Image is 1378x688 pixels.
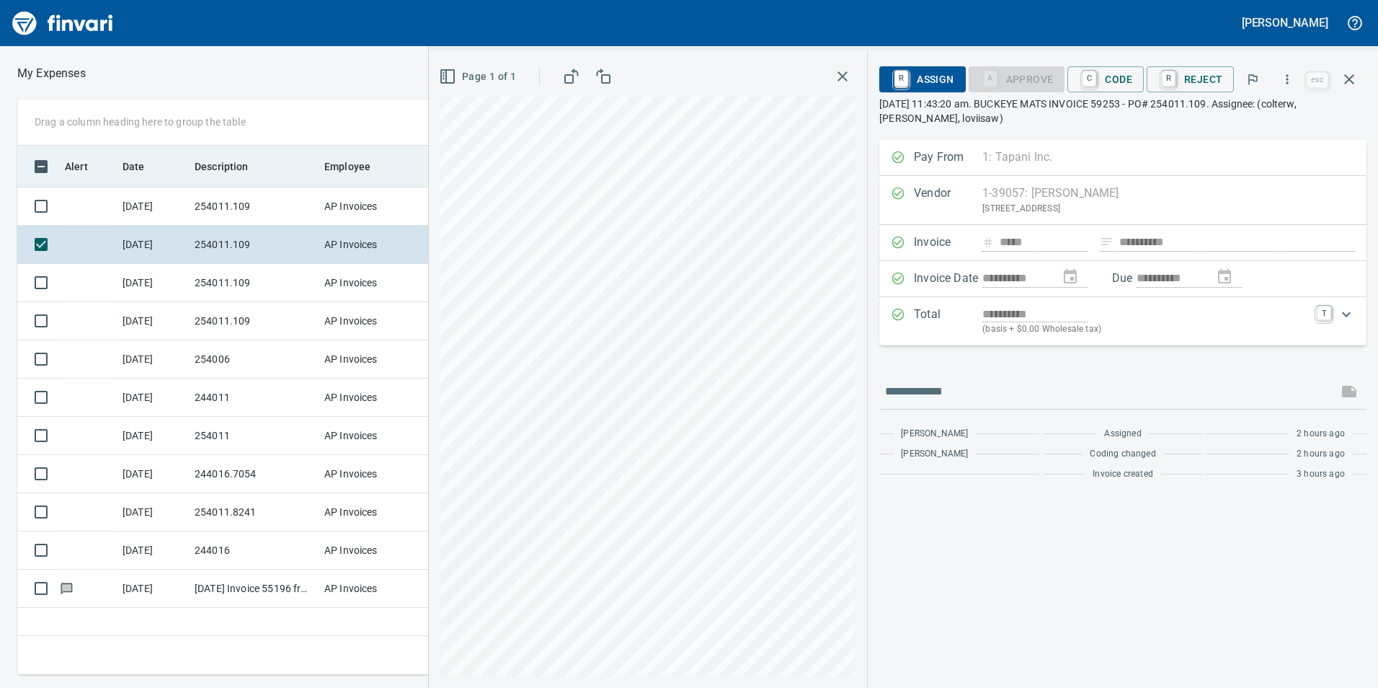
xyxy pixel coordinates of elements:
[123,158,164,175] span: Date
[1271,63,1303,95] button: More
[1093,467,1153,482] span: Invoice created
[117,455,189,493] td: [DATE]
[1307,72,1328,88] a: esc
[436,63,522,90] button: Page 1 of 1
[117,226,189,264] td: [DATE]
[319,570,427,608] td: AP Invoices
[1238,12,1332,34] button: [PERSON_NAME]
[1158,67,1222,92] span: Reject
[189,532,319,570] td: 244016
[319,379,427,417] td: AP Invoices
[1317,306,1331,320] a: T
[1162,71,1175,87] a: R
[1303,62,1366,97] span: Close invoice
[319,532,427,570] td: AP Invoices
[117,493,189,532] td: [DATE]
[319,340,427,379] td: AP Invoices
[189,226,319,264] td: 254011.109
[1242,15,1328,30] h5: [PERSON_NAME]
[17,65,86,82] p: My Expenses
[189,302,319,340] td: 254011.109
[17,65,86,82] nav: breadcrumb
[117,532,189,570] td: [DATE]
[9,6,117,40] img: Finvari
[319,493,427,532] td: AP Invoices
[59,583,74,593] span: Has messages
[1297,447,1345,462] span: 2 hours ago
[879,66,965,92] button: RAssign
[1332,374,1366,409] span: This records your message into the invoice and notifies anyone mentioned
[319,188,427,226] td: AP Invoices
[1090,447,1155,462] span: Coding changed
[1083,71,1096,87] a: C
[914,306,982,337] p: Total
[324,158,389,175] span: Employee
[189,417,319,455] td: 254011
[117,379,189,417] td: [DATE]
[901,447,968,462] span: [PERSON_NAME]
[319,226,427,264] td: AP Invoices
[189,264,319,302] td: 254011.109
[117,417,189,455] td: [DATE]
[1104,427,1141,441] span: Assigned
[195,158,249,175] span: Description
[189,379,319,417] td: 244011
[319,302,427,340] td: AP Invoices
[189,455,319,493] td: 244016.7054
[65,158,107,175] span: Alert
[117,188,189,226] td: [DATE]
[442,68,516,86] span: Page 1 of 1
[879,297,1366,345] div: Expand
[894,71,908,87] a: R
[117,264,189,302] td: [DATE]
[1079,67,1132,92] span: Code
[324,158,370,175] span: Employee
[319,264,427,302] td: AP Invoices
[117,302,189,340] td: [DATE]
[891,67,954,92] span: Assign
[1237,63,1268,95] button: Flag
[117,570,189,608] td: [DATE]
[1147,66,1234,92] button: RReject
[35,115,246,129] p: Drag a column heading here to group the table
[901,427,968,441] span: [PERSON_NAME]
[969,72,1065,84] div: Coding Required
[117,340,189,379] td: [DATE]
[1297,467,1345,482] span: 3 hours ago
[65,158,88,175] span: Alert
[189,188,319,226] td: 254011.109
[189,493,319,532] td: 254011.8241
[319,417,427,455] td: AP Invoices
[1067,66,1144,92] button: CCode
[195,158,267,175] span: Description
[189,570,319,608] td: [DATE] Invoice 55196 from Anchor Insurance & Surety, Inc. (1-10058)
[123,158,145,175] span: Date
[189,340,319,379] td: 254006
[319,455,427,493] td: AP Invoices
[1297,427,1345,441] span: 2 hours ago
[879,97,1366,125] p: [DATE] 11:43:20 am. BUCKEYE MATS INVOICE 59253 - PO# 254011.109. Assignee: (colterw, [PERSON_NAME...
[982,322,1308,337] p: (basis + $0.00 Wholesale tax)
